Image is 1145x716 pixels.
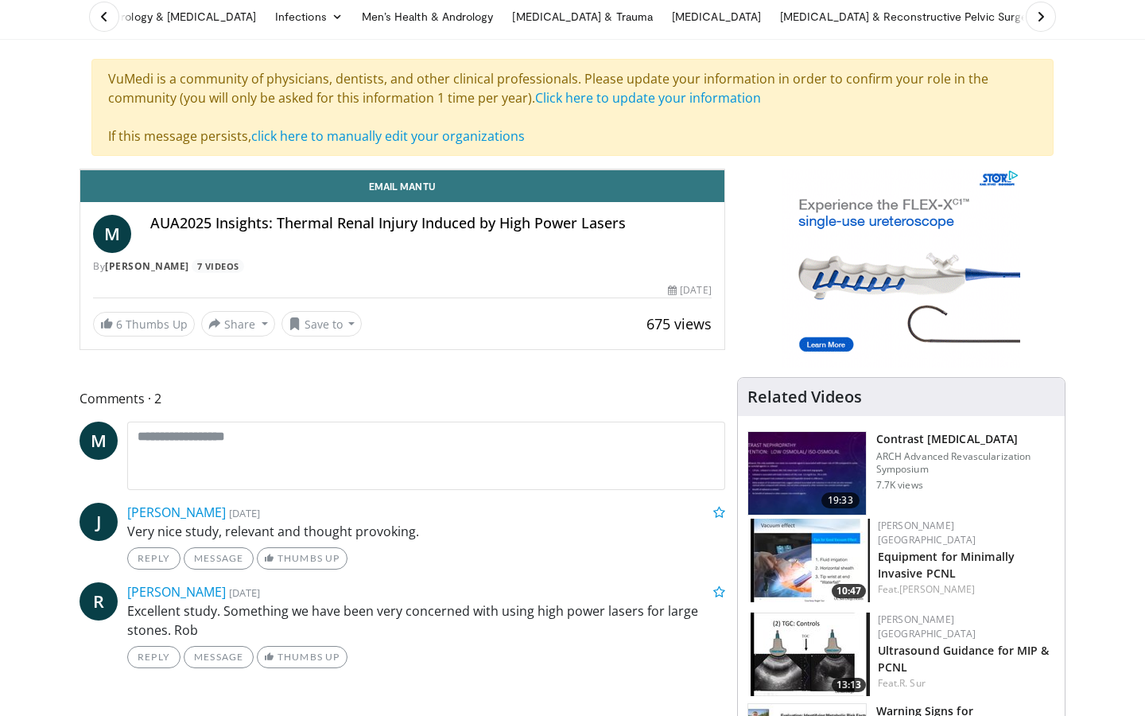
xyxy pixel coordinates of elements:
a: Message [184,547,254,570]
a: 13:13 [751,613,870,696]
a: 6 Thumbs Up [93,312,195,337]
video-js: Video Player [80,169,724,170]
a: 19:33 Contrast [MEDICAL_DATA] ARCH Advanced Revascularization Symposium 7.7K views [747,431,1055,516]
span: 10:47 [832,584,866,598]
a: Endourology & [MEDICAL_DATA] [80,1,266,33]
a: [PERSON_NAME] [GEOGRAPHIC_DATA] [878,613,976,640]
a: R. Sur [899,676,926,690]
div: Feat. [878,582,1052,597]
a: Thumbs Up [257,646,347,668]
small: [DATE] [229,506,260,520]
span: 13:13 [832,678,866,692]
h4: AUA2025 Insights: Thermal Renal Injury Induced by High Power Lasers [150,215,712,232]
a: Reply [127,547,180,570]
img: ae74b246-eda0-4548-a041-8444a00e0b2d.150x105_q85_crop-smart_upscale.jpg [751,613,870,696]
img: UFuN5x2kP8YLDu1n4xMDoxOjB1O8AjAz.150x105_q85_crop-smart_upscale.jpg [748,432,866,515]
a: Email Mantu [80,170,724,202]
a: M [80,422,118,460]
small: [DATE] [229,586,260,600]
a: click here to manually edit your organizations [251,127,525,145]
span: 675 views [646,314,712,333]
div: VuMedi is a community of physicians, dentists, and other clinical professionals. Please update yo... [91,59,1054,156]
a: [PERSON_NAME] [127,504,226,521]
a: 10:47 [751,519,870,602]
a: Men’s Health & Andrology [352,1,503,33]
a: Ultrasound Guidance for MIP & PCNL [878,643,1050,675]
a: Message [184,646,254,668]
a: Equipment for Minimally Invasive PCNL [878,549,1015,581]
a: [MEDICAL_DATA] & Trauma [503,1,662,33]
div: [DATE] [668,283,711,298]
a: Thumbs Up [257,547,347,570]
span: 19:33 [821,492,860,508]
a: Infections [266,1,352,33]
span: 6 [116,317,122,332]
button: Save to [281,311,363,337]
a: M [93,215,131,253]
iframe: Advertisement [782,169,1020,368]
button: Share [201,311,275,337]
p: ARCH Advanced Revascularization Symposium [876,450,1055,476]
a: 7 Videos [192,259,244,273]
p: Very nice study, relevant and thought provoking. [127,522,725,541]
a: Click here to update your information [535,89,761,107]
h4: Related Videos [747,387,862,407]
a: [PERSON_NAME] [GEOGRAPHIC_DATA] [878,519,976,547]
a: [MEDICAL_DATA] & Reconstructive Pelvic Surgery [770,1,1046,33]
a: Reply [127,646,180,668]
p: 7.7K views [876,479,923,492]
h3: Contrast [MEDICAL_DATA] [876,431,1055,447]
p: Excellent study. Something we have been very concerned with using high power lasers for large sto... [127,601,725,640]
div: Feat. [878,676,1052,691]
img: 57193a21-700a-4103-8163-b4069ca57589.150x105_q85_crop-smart_upscale.jpg [751,519,870,602]
div: By [93,259,712,274]
a: J [80,503,118,541]
a: [PERSON_NAME] [105,259,189,273]
a: [MEDICAL_DATA] [662,1,770,33]
span: Comments 2 [80,388,725,409]
a: [PERSON_NAME] [899,582,975,596]
a: [PERSON_NAME] [127,583,226,601]
a: R [80,582,118,621]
